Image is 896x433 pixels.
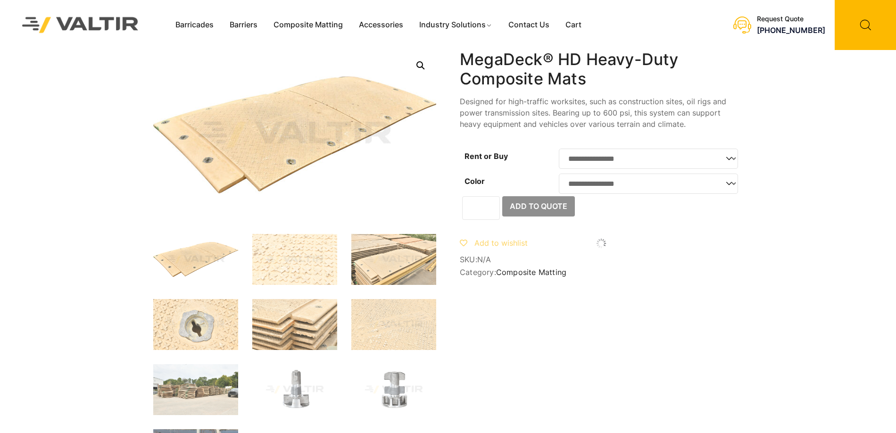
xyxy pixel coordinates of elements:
img: SinglePanelHW_3Q.jpg [351,364,436,415]
a: Barricades [167,18,222,32]
span: SKU: [460,255,743,264]
img: MegaDeck_7.jpg [153,299,238,350]
div: Request Quote [757,15,825,23]
img: MegaDeck_9.jpg [351,299,436,350]
h1: MegaDeck® HD Heavy-Duty Composite Mats [460,50,743,89]
a: Accessories [351,18,411,32]
a: Composite Matting [496,267,566,277]
span: N/A [477,255,491,264]
img: SinglePanelHW_Side.jpg [252,364,337,415]
a: [PHONE_NUMBER] [757,25,825,35]
p: Designed for high-traffic worksites, such as construction sites, oil rigs and power transmission ... [460,96,743,130]
a: Composite Matting [265,18,351,32]
img: MegaDeck_2.jpg [153,364,238,415]
a: Contact Us [500,18,557,32]
a: Barriers [222,18,265,32]
label: Rent or Buy [465,151,508,161]
img: MegaDeck_1.jpg [252,234,337,285]
a: Cart [557,18,589,32]
input: Product quantity [462,196,500,220]
button: Add to Quote [502,196,575,217]
img: MegaDeck_8.jpg [252,299,337,350]
img: Valtir Rentals [10,5,151,45]
a: Industry Solutions [411,18,500,32]
span: Category: [460,268,743,277]
label: Color [465,176,485,186]
img: MegaDeck_3.jpg [351,234,436,285]
img: MegaDeck_3Q.jpg [153,234,238,285]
